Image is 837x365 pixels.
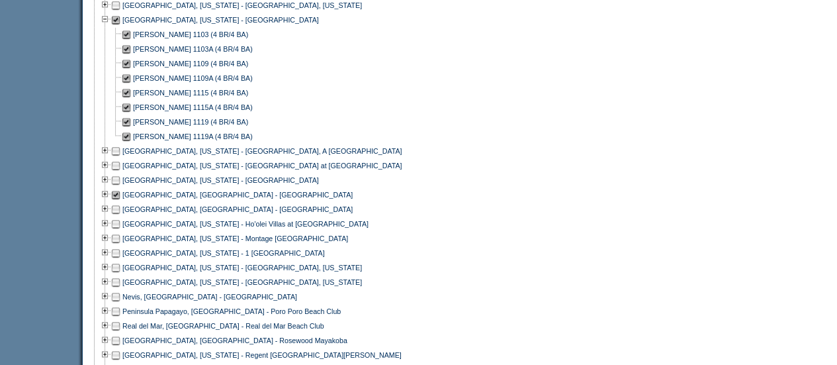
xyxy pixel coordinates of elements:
a: [GEOGRAPHIC_DATA], [GEOGRAPHIC_DATA] - Rosewood Mayakoba [122,337,347,344]
a: Real del Mar, [GEOGRAPHIC_DATA] - Real del Mar Beach Club [122,322,324,330]
a: [GEOGRAPHIC_DATA], [US_STATE] - Montage [GEOGRAPHIC_DATA] [122,235,348,242]
a: [PERSON_NAME] 1115A (4 BR/4 BA) [133,103,253,111]
a: [PERSON_NAME] 1115 (4 BR/4 BA) [133,89,248,97]
a: [PERSON_NAME] 1119A (4 BR/4 BA) [133,132,253,140]
a: [PERSON_NAME] 1109 (4 BR/4 BA) [133,60,248,68]
a: [GEOGRAPHIC_DATA], [US_STATE] - 1 [GEOGRAPHIC_DATA] [122,249,325,257]
a: [GEOGRAPHIC_DATA], [GEOGRAPHIC_DATA] - [GEOGRAPHIC_DATA] [122,205,353,213]
a: Nevis, [GEOGRAPHIC_DATA] - [GEOGRAPHIC_DATA] [122,293,297,301]
a: [GEOGRAPHIC_DATA], [US_STATE] - [GEOGRAPHIC_DATA], [US_STATE] [122,278,362,286]
a: [GEOGRAPHIC_DATA], [US_STATE] - [GEOGRAPHIC_DATA], [US_STATE] [122,1,362,9]
a: [GEOGRAPHIC_DATA], [US_STATE] - [GEOGRAPHIC_DATA] [122,176,319,184]
a: Peninsula Papagayo, [GEOGRAPHIC_DATA] - Poro Poro Beach Club [122,307,341,315]
a: [GEOGRAPHIC_DATA], [GEOGRAPHIC_DATA] - [GEOGRAPHIC_DATA] [122,191,353,199]
a: [PERSON_NAME] 1119 (4 BR/4 BA) [133,118,248,126]
a: [PERSON_NAME] 1103A (4 BR/4 BA) [133,45,253,53]
a: [PERSON_NAME] 1109A (4 BR/4 BA) [133,74,253,82]
a: [GEOGRAPHIC_DATA], [US_STATE] - Regent [GEOGRAPHIC_DATA][PERSON_NAME] [122,351,402,359]
a: [GEOGRAPHIC_DATA], [US_STATE] - [GEOGRAPHIC_DATA], [US_STATE] [122,264,362,272]
a: [GEOGRAPHIC_DATA], [US_STATE] - [GEOGRAPHIC_DATA], A [GEOGRAPHIC_DATA] [122,147,402,155]
a: [GEOGRAPHIC_DATA], [US_STATE] - [GEOGRAPHIC_DATA] [122,16,319,24]
a: [GEOGRAPHIC_DATA], [US_STATE] - [GEOGRAPHIC_DATA] at [GEOGRAPHIC_DATA] [122,162,402,170]
a: [GEOGRAPHIC_DATA], [US_STATE] - Ho'olei Villas at [GEOGRAPHIC_DATA] [122,220,369,228]
a: [PERSON_NAME] 1103 (4 BR/4 BA) [133,30,248,38]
